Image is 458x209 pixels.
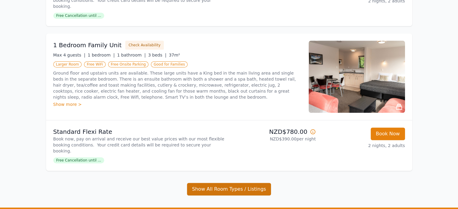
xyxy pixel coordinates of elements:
[53,101,301,107] div: Show more >
[53,136,227,154] p: Book now, pay on arrival and receive our best value prices with our most flexible booking conditi...
[232,136,316,142] p: NZD$390.00 per night
[148,53,167,57] span: 3 beds |
[53,157,104,163] span: Free Cancellation until ...
[53,41,122,49] h3: 1 Bedroom Family Unit
[53,128,227,136] p: Standard Flexi Rate
[88,53,115,57] span: 1 bedroom |
[53,70,301,100] p: Ground floor and upstairs units are available. These large units have a King bed in the main livi...
[232,128,316,136] p: NZD$780.00
[151,61,188,67] span: Good for Families
[117,53,146,57] span: 1 bathroom |
[169,53,180,57] span: 37m²
[84,61,106,67] span: Free WiFi
[125,41,164,50] button: Check Availability
[53,13,104,19] span: Free Cancellation until ...
[53,61,82,67] span: Larger Room
[371,128,405,140] button: Book Now
[187,183,271,195] button: Show All Room Types / Listings
[108,61,148,67] span: Free Onsite Parking
[321,143,405,149] p: 2 nights, 2 adults
[53,53,86,57] span: Max 4 guests |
